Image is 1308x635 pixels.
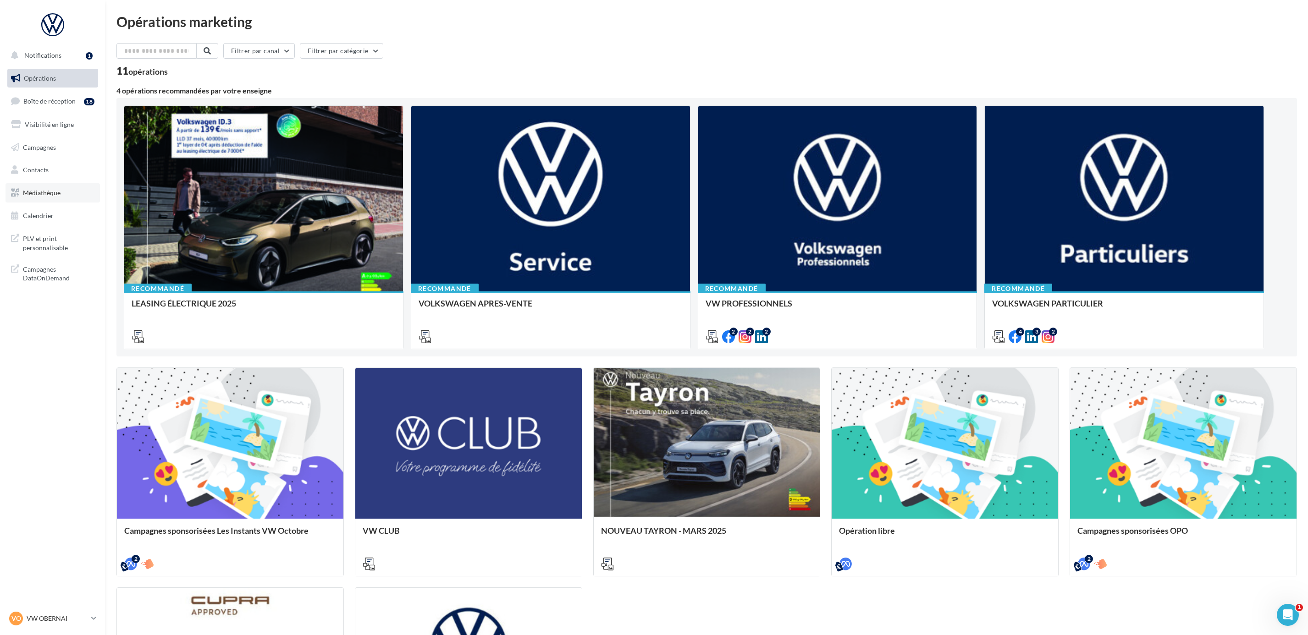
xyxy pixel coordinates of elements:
span: Calendrier [23,212,54,219]
div: VW CLUB [363,526,574,544]
a: Boîte de réception18 [6,91,100,111]
div: 2 [132,555,140,563]
div: 2 [1049,328,1057,336]
div: Campagnes sponsorisées Les Instants VW Octobre [124,526,336,544]
div: Opération libre [839,526,1051,544]
a: Campagnes DataOnDemand [6,259,100,286]
div: Recommandé [698,284,766,294]
div: 2 [729,328,738,336]
span: Campagnes [23,143,56,151]
span: Boîte de réception [23,97,76,105]
iframe: Intercom live chat [1277,604,1299,626]
a: PLV et print personnalisable [6,229,100,256]
div: VW PROFESSIONNELS [706,299,970,317]
div: NOUVEAU TAYRON - MARS 2025 [601,526,813,544]
span: Contacts [23,166,49,174]
span: Opérations [24,74,56,82]
div: 11 [116,66,168,76]
div: Opérations marketing [116,15,1297,28]
a: Calendrier [6,206,100,225]
div: 1 [86,52,93,60]
div: 2 [746,328,754,336]
button: Filtrer par catégorie [300,43,383,59]
div: VOLKSWAGEN APRES-VENTE [419,299,683,317]
div: 2 [762,328,771,336]
a: Opérations [6,69,100,88]
div: 4 [1016,328,1024,336]
div: VOLKSWAGEN PARTICULIER [992,299,1256,317]
div: Campagnes sponsorisées OPO [1077,526,1289,544]
span: Campagnes DataOnDemand [23,263,94,283]
span: Notifications [24,51,61,59]
div: 4 opérations recommandées par votre enseigne [116,87,1297,94]
span: 1 [1296,604,1303,611]
a: Campagnes [6,138,100,157]
a: Contacts [6,160,100,180]
p: VW OBERNAI [27,614,88,623]
button: Filtrer par canal [223,43,295,59]
div: LEASING ÉLECTRIQUE 2025 [132,299,396,317]
div: Recommandé [984,284,1052,294]
div: Recommandé [124,284,192,294]
span: VO [11,614,21,623]
a: Visibilité en ligne [6,115,100,134]
button: Notifications 1 [6,46,96,65]
div: opérations [128,67,168,76]
span: PLV et print personnalisable [23,232,94,252]
div: Recommandé [411,284,479,294]
a: VO VW OBERNAI [7,610,98,627]
div: 2 [1085,555,1093,563]
span: Visibilité en ligne [25,120,74,128]
a: Médiathèque [6,183,100,203]
div: 18 [84,98,94,105]
div: 3 [1032,328,1041,336]
span: Médiathèque [23,189,61,197]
